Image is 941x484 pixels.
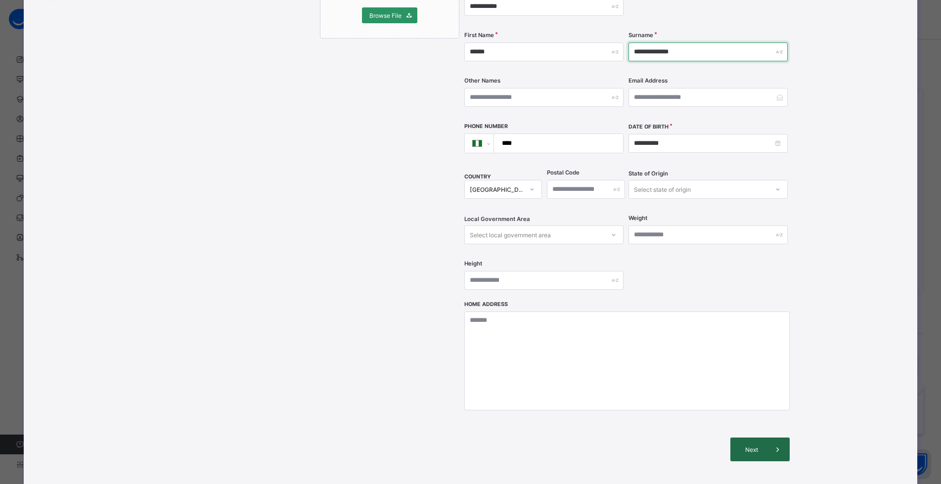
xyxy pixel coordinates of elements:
[628,124,669,130] label: Date of Birth
[470,225,551,244] div: Select local government area
[464,123,508,130] label: Phone Number
[464,216,530,222] span: Local Government Area
[628,77,668,84] label: Email Address
[464,301,508,308] label: Home Address
[369,12,402,19] span: Browse File
[464,32,494,39] label: First Name
[547,169,580,176] label: Postal Code
[628,215,647,221] label: Weight
[628,32,653,39] label: Surname
[464,77,500,84] label: Other Names
[738,446,766,453] span: Next
[628,170,668,177] span: State of Origin
[634,180,691,199] div: Select state of origin
[470,186,524,193] div: [GEOGRAPHIC_DATA]
[464,174,491,180] span: COUNTRY
[464,260,482,267] label: Height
